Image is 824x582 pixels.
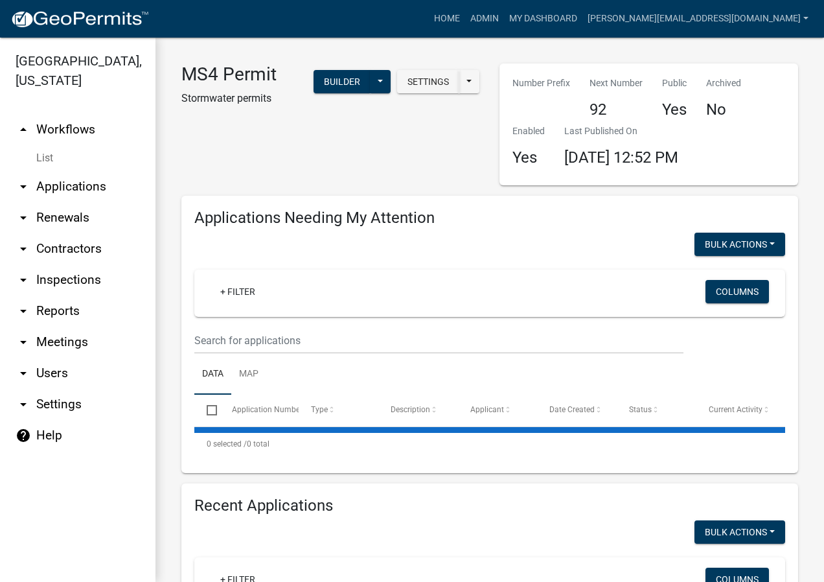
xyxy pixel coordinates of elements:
[16,122,31,137] i: arrow_drop_up
[589,76,643,90] p: Next Number
[705,280,769,303] button: Columns
[210,280,266,303] a: + Filter
[662,100,687,119] h4: Yes
[512,76,570,90] p: Number Prefix
[207,439,247,448] span: 0 selected /
[16,397,31,412] i: arrow_drop_down
[232,405,303,414] span: Application Number
[709,405,762,414] span: Current Activity
[589,100,643,119] h4: 92
[457,395,537,426] datatable-header-cell: Applicant
[194,428,785,460] div: 0 total
[16,428,31,443] i: help
[470,405,504,414] span: Applicant
[582,6,814,31] a: [PERSON_NAME][EMAIL_ADDRESS][DOMAIN_NAME]
[504,6,582,31] a: My Dashboard
[231,354,266,395] a: Map
[391,405,430,414] span: Description
[194,327,683,354] input: Search for applications
[465,6,504,31] a: Admin
[181,64,277,86] h3: MS4 Permit
[662,76,687,90] p: Public
[537,395,617,426] datatable-header-cell: Date Created
[219,395,299,426] datatable-header-cell: Application Number
[16,366,31,381] i: arrow_drop_down
[194,354,231,395] a: Data
[378,395,458,426] datatable-header-cell: Description
[314,70,371,93] button: Builder
[16,272,31,288] i: arrow_drop_down
[629,405,652,414] span: Status
[16,210,31,226] i: arrow_drop_down
[16,303,31,319] i: arrow_drop_down
[194,395,219,426] datatable-header-cell: Select
[617,395,696,426] datatable-header-cell: Status
[16,179,31,194] i: arrow_drop_down
[194,209,785,227] h4: Applications Needing My Attention
[694,233,785,256] button: Bulk Actions
[16,241,31,257] i: arrow_drop_down
[16,334,31,350] i: arrow_drop_down
[549,405,595,414] span: Date Created
[694,520,785,544] button: Bulk Actions
[181,91,277,106] p: Stormwater permits
[194,496,785,515] h4: Recent Applications
[512,124,545,138] p: Enabled
[706,76,741,90] p: Archived
[429,6,465,31] a: Home
[706,100,741,119] h4: No
[564,148,678,167] span: [DATE] 12:52 PM
[397,70,459,93] button: Settings
[696,395,775,426] datatable-header-cell: Current Activity
[564,124,678,138] p: Last Published On
[311,405,328,414] span: Type
[512,148,545,167] h4: Yes
[299,395,378,426] datatable-header-cell: Type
